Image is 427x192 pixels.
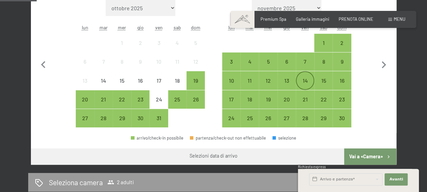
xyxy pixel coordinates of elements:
[132,78,149,95] div: 16
[333,52,351,71] div: Sun Nov 09 2025
[333,90,351,109] div: arrivo/check-in possibile
[150,115,167,132] div: 31
[296,109,314,127] div: arrivo/check-in possibile
[186,52,205,71] div: arrivo/check-in non effettuabile
[168,90,186,109] div: arrivo/check-in possibile
[131,109,149,127] div: Thu Oct 30 2025
[168,34,186,52] div: arrivo/check-in non effettuabile
[113,71,131,90] div: arrivo/check-in non effettuabile
[241,59,258,76] div: 4
[333,78,350,95] div: 16
[259,52,277,71] div: Wed Nov 05 2025
[260,78,277,95] div: 12
[149,90,168,109] div: Fri Oct 24 2025
[191,25,200,30] abbr: domenica
[76,52,94,71] div: arrivo/check-in non effettuabile
[259,52,277,71] div: arrivo/check-in possibile
[228,25,234,30] abbr: lunedì
[272,136,296,140] div: selezione
[131,71,149,90] div: arrivo/check-in non effettuabile
[76,97,93,114] div: 20
[95,115,112,132] div: 28
[315,97,332,114] div: 22
[149,109,168,127] div: arrivo/check-in possibile
[113,78,130,95] div: 15
[131,52,149,71] div: Thu Oct 09 2025
[278,78,295,95] div: 13
[113,109,131,127] div: arrivo/check-in possibile
[132,97,149,114] div: 23
[168,52,186,71] div: arrivo/check-in non effettuabile
[113,34,131,52] div: arrivo/check-in non effettuabile
[113,90,131,109] div: arrivo/check-in possibile
[132,59,149,76] div: 9
[297,78,314,95] div: 14
[150,78,167,95] div: 17
[222,71,241,90] div: arrivo/check-in possibile
[222,71,241,90] div: Mon Nov 10 2025
[168,34,186,52] div: Sat Oct 04 2025
[241,90,259,109] div: Tue Nov 18 2025
[131,34,149,52] div: arrivo/check-in non effettuabile
[149,52,168,71] div: arrivo/check-in non effettuabile
[94,71,113,90] div: Tue Oct 14 2025
[333,97,350,114] div: 23
[132,115,149,132] div: 30
[222,90,241,109] div: arrivo/check-in possibile
[76,71,94,90] div: Mon Oct 13 2025
[149,34,168,52] div: arrivo/check-in non effettuabile
[241,109,259,127] div: Tue Nov 25 2025
[314,71,333,90] div: arrivo/check-in possibile
[314,52,333,71] div: arrivo/check-in possibile
[315,78,332,95] div: 15
[333,109,351,127] div: arrivo/check-in possibile
[49,177,103,187] h2: Seleziona camera
[76,71,94,90] div: arrivo/check-in non effettuabile
[186,90,205,109] div: Sun Oct 26 2025
[385,173,408,186] button: Avanti
[94,90,113,109] div: arrivo/check-in possibile
[131,90,149,109] div: Thu Oct 23 2025
[131,90,149,109] div: arrivo/check-in possibile
[296,109,314,127] div: Fri Nov 28 2025
[155,25,162,30] abbr: venerdì
[187,97,204,114] div: 26
[278,109,296,127] div: arrivo/check-in possibile
[278,71,296,90] div: arrivo/check-in possibile
[241,71,259,90] div: arrivo/check-in possibile
[186,34,205,52] div: arrivo/check-in non effettuabile
[76,109,94,127] div: arrivo/check-in possibile
[315,40,332,57] div: 1
[94,109,113,127] div: arrivo/check-in possibile
[187,59,204,76] div: 12
[149,52,168,71] div: Fri Oct 10 2025
[278,97,295,114] div: 20
[333,71,351,90] div: Sun Nov 16 2025
[296,90,314,109] div: arrivo/check-in possibile
[259,109,277,127] div: arrivo/check-in possibile
[76,52,94,71] div: Mon Oct 06 2025
[296,90,314,109] div: Fri Nov 21 2025
[113,97,130,114] div: 22
[113,52,131,71] div: arrivo/check-in non effettuabile
[333,59,350,76] div: 9
[137,25,144,30] abbr: giovedì
[113,71,131,90] div: Wed Oct 15 2025
[131,52,149,71] div: arrivo/check-in non effettuabile
[150,59,167,76] div: 10
[149,34,168,52] div: Fri Oct 03 2025
[131,136,183,140] div: arrivo/check-in possibile
[223,97,240,114] div: 17
[76,115,93,132] div: 27
[169,59,186,76] div: 11
[314,109,333,127] div: arrivo/check-in possibile
[94,90,113,109] div: Tue Oct 21 2025
[223,115,240,132] div: 24
[296,16,329,22] a: Galleria immagini
[333,115,350,132] div: 30
[333,40,350,57] div: 2
[333,90,351,109] div: Sun Nov 23 2025
[76,78,93,95] div: 13
[131,71,149,90] div: Thu Oct 16 2025
[113,34,131,52] div: Wed Oct 01 2025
